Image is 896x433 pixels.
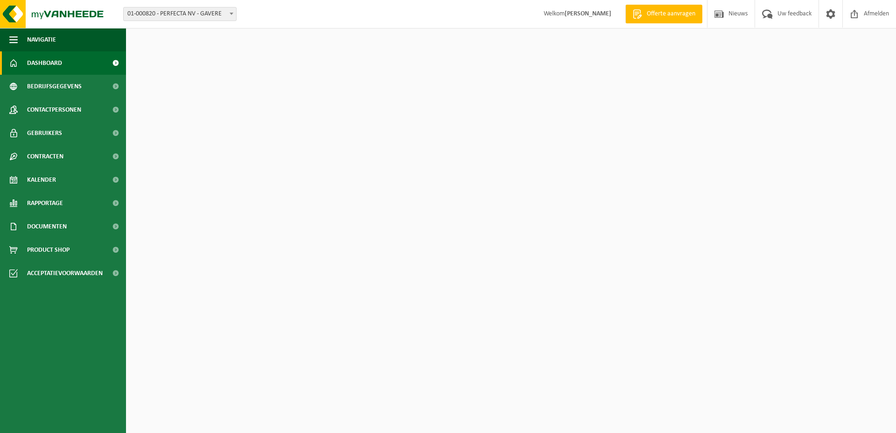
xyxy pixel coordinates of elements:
span: Gebruikers [27,121,62,145]
span: Offerte aanvragen [644,9,698,19]
strong: [PERSON_NAME] [565,10,611,17]
span: 01-000820 - PERFECTA NV - GAVERE [123,7,237,21]
span: Dashboard [27,51,62,75]
span: Bedrijfsgegevens [27,75,82,98]
span: Acceptatievoorwaarden [27,262,103,285]
span: Rapportage [27,192,63,215]
span: Product Shop [27,238,70,262]
a: Offerte aanvragen [625,5,702,23]
span: Contactpersonen [27,98,81,121]
span: Kalender [27,168,56,192]
span: Contracten [27,145,63,168]
span: Navigatie [27,28,56,51]
span: Documenten [27,215,67,238]
span: 01-000820 - PERFECTA NV - GAVERE [124,7,236,21]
